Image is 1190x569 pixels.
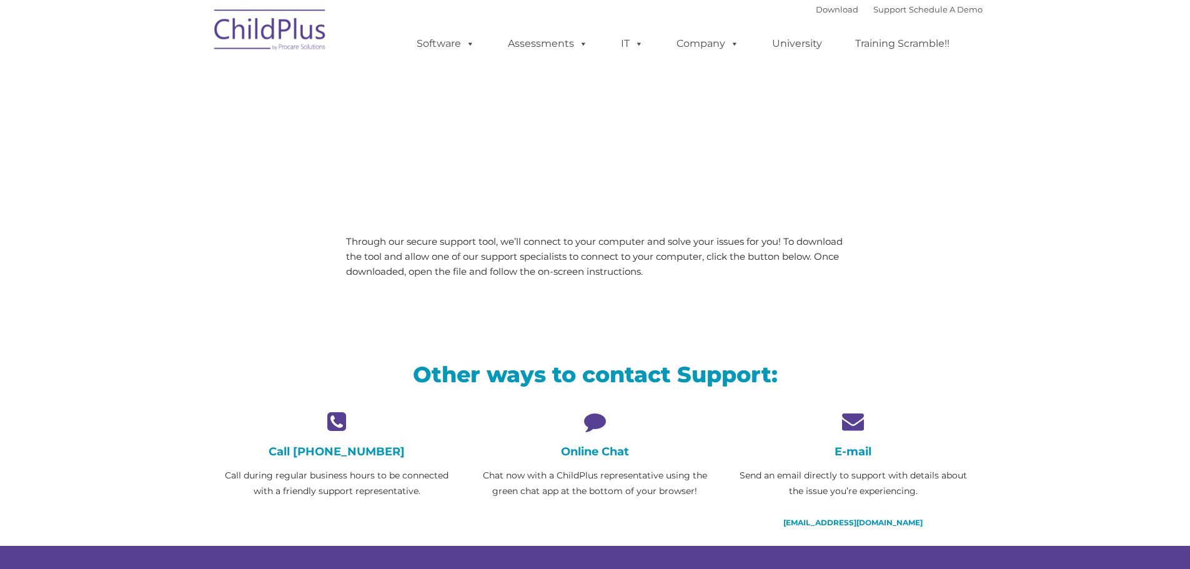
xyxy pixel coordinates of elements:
h4: Call [PHONE_NUMBER] [217,445,457,458]
p: Through our secure support tool, we’ll connect to your computer and solve your issues for you! To... [346,234,844,279]
a: Assessments [495,31,600,56]
a: [EMAIL_ADDRESS][DOMAIN_NAME] [783,518,923,527]
a: Schedule A Demo [909,4,983,14]
h2: Other ways to contact Support: [217,360,973,388]
a: Company [664,31,751,56]
font: | [816,4,983,14]
span: LiveSupport with SplashTop [217,90,685,128]
h4: E-mail [733,445,973,458]
a: University [760,31,835,56]
a: Software [404,31,487,56]
a: Support [873,4,906,14]
p: Send an email directly to support with details about the issue you’re experiencing. [733,468,973,499]
a: IT [608,31,656,56]
a: Training Scramble!! [843,31,962,56]
a: Download [816,4,858,14]
p: Call during regular business hours to be connected with a friendly support representative. [217,468,457,499]
img: ChildPlus by Procare Solutions [208,1,333,63]
p: Chat now with a ChildPlus representative using the green chat app at the bottom of your browser! [475,468,715,499]
h4: Online Chat [475,445,715,458]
